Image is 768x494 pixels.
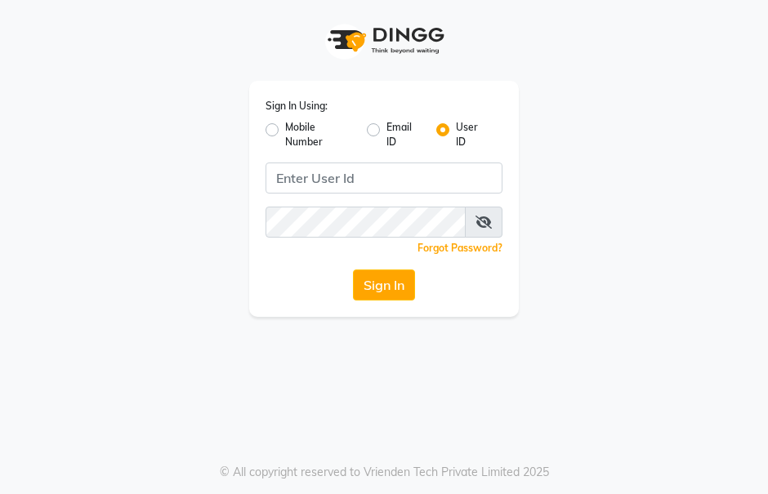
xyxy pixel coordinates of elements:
[266,99,328,113] label: Sign In Using:
[285,120,354,149] label: Mobile Number
[456,120,489,149] label: User ID
[386,120,423,149] label: Email ID
[319,16,449,65] img: logo1.svg
[353,269,415,300] button: Sign In
[417,242,502,254] a: Forgot Password?
[266,162,502,194] input: Username
[266,207,466,238] input: Username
